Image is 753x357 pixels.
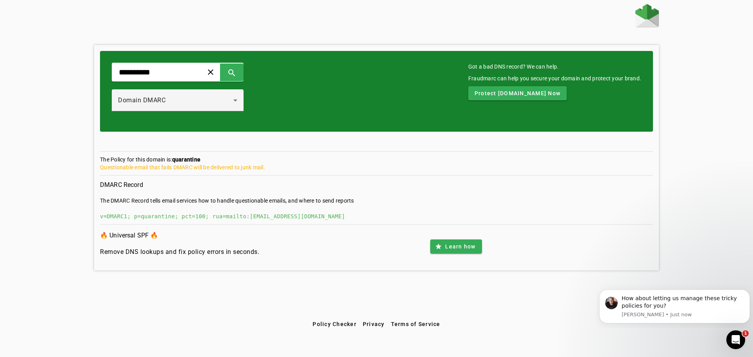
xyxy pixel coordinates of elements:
div: Fraudmarc can help you secure your domain and protect your brand. [468,74,641,82]
strong: quarantine [172,156,201,163]
button: Privacy [360,317,388,331]
span: Privacy [363,321,385,327]
h3: DMARC Record [100,179,653,190]
span: Learn how [445,243,475,250]
div: The DMARC Record tells email services how to handle questionable emails, and where to send reports [100,197,653,205]
span: Terms of Service [391,321,440,327]
iframe: Intercom notifications message [596,283,753,328]
a: Home [635,4,659,29]
img: Fraudmarc Logo [635,4,659,27]
h4: Remove DNS lookups and fix policy errors in seconds. [100,247,259,257]
button: Policy Checker [309,317,360,331]
button: Protect [DOMAIN_NAME] Now [468,86,567,100]
button: Learn how [430,239,482,254]
section: The Policy for this domain is: [100,156,653,176]
iframe: Intercom live chat [726,330,745,349]
span: Policy Checker [313,321,356,327]
span: 1 [742,330,749,337]
span: Domain DMARC [118,96,166,104]
h3: 🔥 Universal SPF 🔥 [100,230,259,241]
div: Questionable email that fails DMARC will be delivered to junk mail. [100,163,653,171]
mat-card-title: Got a bad DNS record? We can help. [468,63,641,71]
div: v=DMARC1; p=quarantine; pct=100; rua=mailto:[EMAIL_ADDRESS][DOMAIN_NAME] [100,212,653,220]
button: Terms of Service [388,317,444,331]
span: Protect [DOMAIN_NAME] Now [475,89,560,97]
